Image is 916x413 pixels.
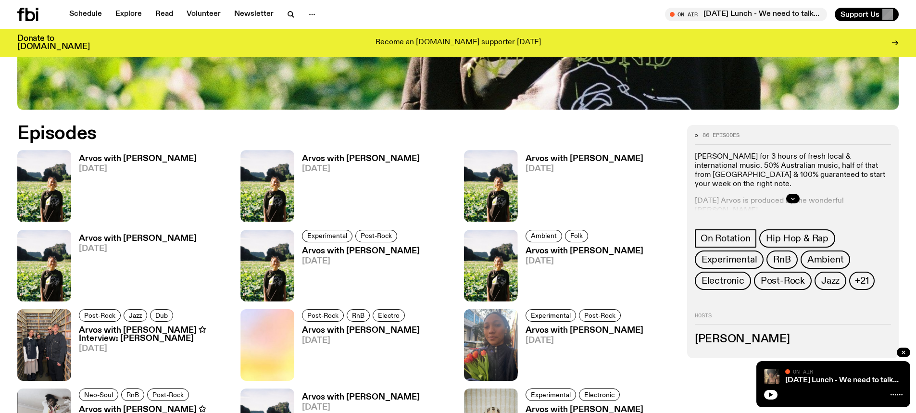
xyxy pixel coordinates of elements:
[531,232,557,239] span: Ambient
[152,391,184,399] span: Post-Rock
[701,233,751,244] span: On Rotation
[531,312,571,319] span: Experimental
[124,309,147,322] a: Jazz
[302,403,420,412] span: [DATE]
[121,388,144,401] a: RnB
[526,247,643,255] h3: Arvos with [PERSON_NAME]
[79,155,197,163] h3: Arvos with [PERSON_NAME]
[129,312,142,319] span: Jazz
[79,326,229,343] h3: Arvos with [PERSON_NAME] ✩ Interview: [PERSON_NAME]
[181,8,226,21] a: Volunteer
[126,391,139,399] span: RnB
[702,254,757,265] span: Experimental
[79,388,118,401] a: Neo-Soul
[526,309,576,322] a: Experimental
[761,275,805,286] span: Post-Rock
[150,309,173,322] a: Dub
[150,8,179,21] a: Read
[294,155,420,222] a: Arvos with [PERSON_NAME][DATE]
[835,8,899,21] button: Support Us
[240,230,294,301] img: Bri is smiling and wearing a black t-shirt. She is standing in front of a lush, green field. Ther...
[378,312,400,319] span: Electro
[695,250,764,269] a: Experimental
[17,125,601,142] h2: Episodes
[807,254,844,265] span: Ambient
[302,309,344,322] a: Post-Rock
[518,326,643,381] a: Arvos with [PERSON_NAME][DATE]
[703,133,740,138] span: 86 episodes
[17,230,71,301] img: Bri is smiling and wearing a black t-shirt. She is standing in front of a lush, green field. Ther...
[785,376,899,384] a: [DATE] Lunch - We need to talk...
[63,8,108,21] a: Schedule
[464,309,518,381] img: Bri is wearing a black puffer jacket and holding a bouquet of pink and yellow flowers.
[71,326,229,381] a: Arvos with [PERSON_NAME] ✩ Interview: [PERSON_NAME][DATE]
[855,275,868,286] span: +21
[79,235,197,243] h3: Arvos with [PERSON_NAME]
[228,8,279,21] a: Newsletter
[518,155,643,222] a: Arvos with [PERSON_NAME][DATE]
[302,155,420,163] h3: Arvos with [PERSON_NAME]
[302,326,420,335] h3: Arvos with [PERSON_NAME]
[695,229,756,248] a: On Rotation
[766,233,828,244] span: Hip Hop & Rap
[155,312,168,319] span: Dub
[695,152,891,189] p: [PERSON_NAME] for 3 hours of fresh local & international music. ​50% Australian music, half of th...
[570,232,583,239] span: Folk
[841,10,879,19] span: Support Us
[759,229,835,248] a: Hip Hop & Rap
[518,247,643,301] a: Arvos with [PERSON_NAME][DATE]
[347,309,370,322] a: RnB
[307,232,347,239] span: Experimental
[579,388,620,401] a: Electronic
[79,309,121,322] a: Post-Rock
[240,150,294,222] img: Bri is smiling and wearing a black t-shirt. She is standing in front of a lush, green field. Ther...
[821,275,840,286] span: Jazz
[801,250,851,269] a: Ambient
[361,232,392,239] span: Post-Rock
[584,391,615,399] span: Electronic
[526,230,562,242] a: Ambient
[240,309,294,381] img: a colourful gradient of pastel colours
[526,337,643,345] span: [DATE]
[302,247,420,255] h3: Arvos with [PERSON_NAME]
[79,165,197,173] span: [DATE]
[526,388,576,401] a: Experimental
[294,326,420,381] a: Arvos with [PERSON_NAME][DATE]
[355,230,397,242] a: Post-Rock
[302,337,420,345] span: [DATE]
[665,8,827,21] button: On Air[DATE] Lunch - We need to talk...
[695,272,751,290] a: Electronic
[464,150,518,222] img: Bri is smiling and wearing a black t-shirt. She is standing in front of a lush, green field. Ther...
[79,245,197,253] span: [DATE]
[302,393,420,401] h3: Arvos with [PERSON_NAME]
[17,150,71,222] img: Bri is smiling and wearing a black t-shirt. She is standing in front of a lush, green field. Ther...
[307,312,339,319] span: Post-Rock
[754,272,812,290] a: Post-Rock
[302,230,352,242] a: Experimental
[766,250,797,269] a: RnB
[376,38,541,47] p: Become an [DOMAIN_NAME] supporter [DATE]
[84,391,113,399] span: Neo-Soul
[464,230,518,301] img: Bri is smiling and wearing a black t-shirt. She is standing in front of a lush, green field. Ther...
[17,309,71,381] img: four people wearing black standing together in front of a wall of CDs
[695,313,891,325] h2: Hosts
[147,388,189,401] a: Post-Rock
[849,272,874,290] button: +21
[71,155,197,222] a: Arvos with [PERSON_NAME][DATE]
[773,254,791,265] span: RnB
[815,272,846,290] a: Jazz
[526,326,643,335] h3: Arvos with [PERSON_NAME]
[71,235,197,301] a: Arvos with [PERSON_NAME][DATE]
[84,312,115,319] span: Post-Rock
[110,8,148,21] a: Explore
[302,257,420,265] span: [DATE]
[79,345,229,353] span: [DATE]
[526,257,643,265] span: [DATE]
[584,312,615,319] span: Post-Rock
[373,309,405,322] a: Electro
[565,230,588,242] a: Folk
[352,312,364,319] span: RnB
[702,275,744,286] span: Electronic
[302,165,420,173] span: [DATE]
[294,247,420,301] a: Arvos with [PERSON_NAME][DATE]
